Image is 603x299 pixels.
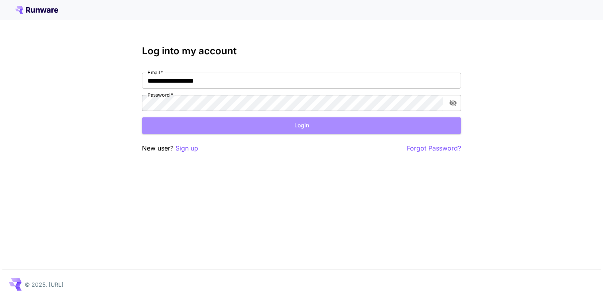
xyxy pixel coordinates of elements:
[142,117,461,134] button: Login
[142,46,461,57] h3: Log into my account
[148,69,163,76] label: Email
[407,143,461,153] button: Forgot Password?
[446,96,460,110] button: toggle password visibility
[25,280,63,289] p: © 2025, [URL]
[148,91,173,98] label: Password
[142,143,198,153] p: New user?
[175,143,198,153] button: Sign up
